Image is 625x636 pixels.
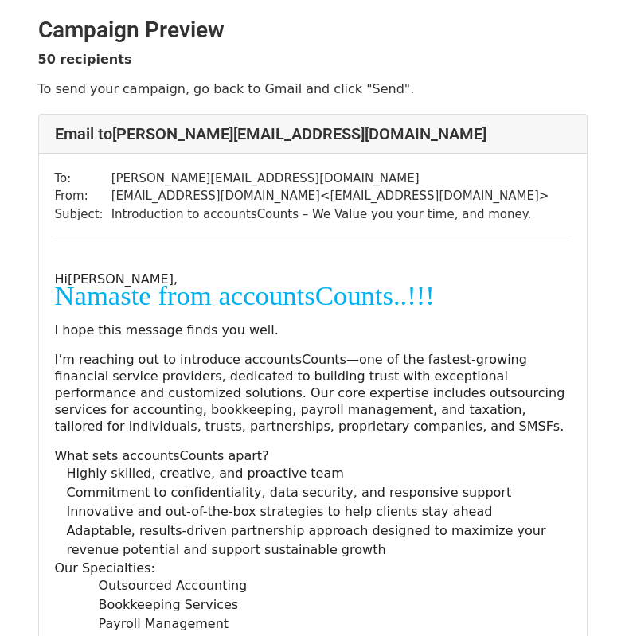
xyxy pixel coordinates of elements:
span: Outsourced Accounting [99,578,248,593]
span: Adaptable, results-driven partnership approach designed to maximize your revenue potential and su... [67,523,546,557]
td: From: [55,187,111,205]
td: [PERSON_NAME][EMAIL_ADDRESS][DOMAIN_NAME] [111,170,549,188]
p: I hope this message finds you well. [55,322,571,338]
p: [PERSON_NAME] [55,271,571,287]
td: To: [55,170,111,188]
p: I’m reaching out to introduce accountsCounts—one of the fastest-growing financial service provide... [55,351,571,435]
span: , [174,271,178,287]
strong: 50 recipients [38,52,132,67]
td: Introduction to accountsCounts – We Value you your time, and money. [111,205,549,224]
h2: Campaign Preview [38,17,588,44]
p: To send your campaign, go back to Gmail and click "Send". [38,80,588,97]
td: [EMAIL_ADDRESS][DOMAIN_NAME] < [EMAIL_ADDRESS][DOMAIN_NAME] > [111,187,549,205]
h4: Email to [PERSON_NAME][EMAIL_ADDRESS][DOMAIN_NAME] [55,124,571,143]
span: Innovative and out-of-the-box strategies to help clients stay ahead [67,504,493,519]
span: Commitment to confidentiality, data security, and responsive support [67,485,512,500]
span: Highly skilled, creative, and proactive team [67,466,344,481]
span: Our Specialties: [55,560,155,576]
td: Subject: [55,205,111,224]
span: Hi [55,271,68,287]
span: Bookkeeping Services [99,597,239,612]
p: What sets accountsCounts apart? [55,447,571,464]
span: Namaste from accountsCounts..!!! [55,280,435,310]
span: Payroll Management [99,616,229,631]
